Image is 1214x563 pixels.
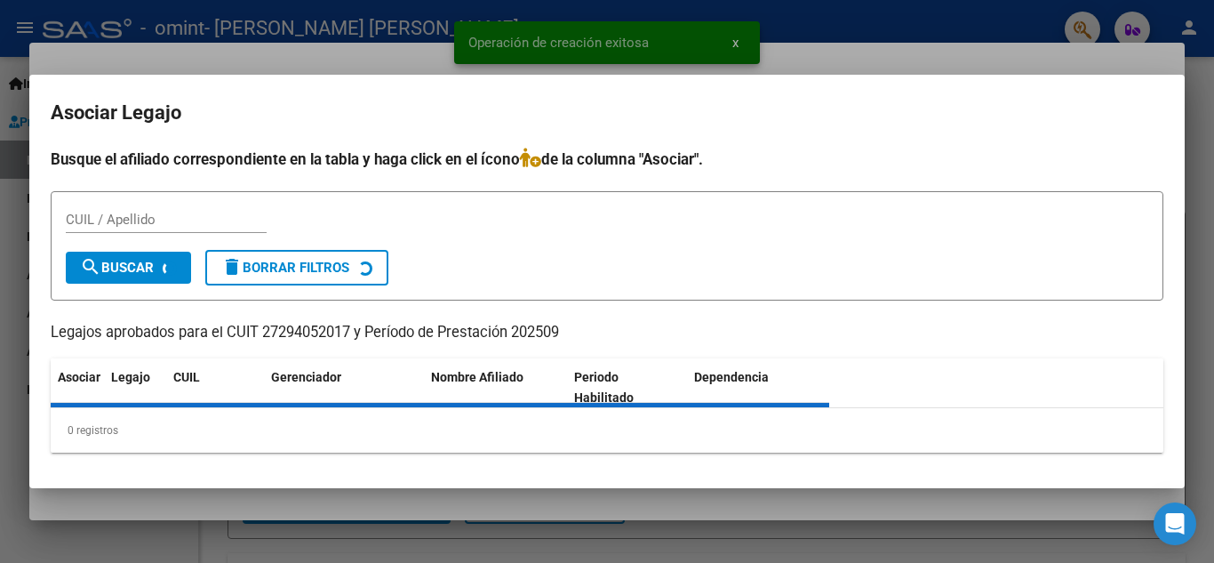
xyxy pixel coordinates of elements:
[271,370,341,384] span: Gerenciador
[51,408,1163,453] div: 0 registros
[104,358,166,417] datatable-header-cell: Legajo
[111,370,150,384] span: Legajo
[431,370,523,384] span: Nombre Afiliado
[694,370,769,384] span: Dependencia
[264,358,424,417] datatable-header-cell: Gerenciador
[1154,503,1196,545] div: Open Intercom Messenger
[51,96,1163,130] h2: Asociar Legajo
[80,256,101,277] mat-icon: search
[205,250,388,286] button: Borrar Filtros
[173,370,200,384] span: CUIL
[424,358,567,417] datatable-header-cell: Nombre Afiliado
[66,252,191,284] button: Buscar
[51,358,104,417] datatable-header-cell: Asociar
[221,260,349,276] span: Borrar Filtros
[51,322,1163,344] p: Legajos aprobados para el CUIT 27294052017 y Período de Prestación 202509
[567,358,687,417] datatable-header-cell: Periodo Habilitado
[687,358,830,417] datatable-header-cell: Dependencia
[574,370,634,405] span: Periodo Habilitado
[51,148,1163,171] h4: Busque el afiliado correspondiente en la tabla y haga click en el ícono de la columna "Asociar".
[58,370,100,384] span: Asociar
[221,256,243,277] mat-icon: delete
[166,358,264,417] datatable-header-cell: CUIL
[80,260,154,276] span: Buscar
